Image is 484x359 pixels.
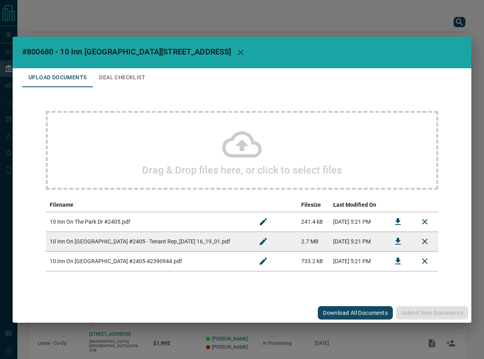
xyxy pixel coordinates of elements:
td: [DATE] 5:21 PM [329,232,385,251]
th: Last Modified On [329,198,385,212]
button: Download [388,252,407,271]
td: 2.7 MB [297,232,329,251]
button: Rename [254,252,273,271]
td: [DATE] 5:21 PM [329,251,385,271]
button: Download [388,212,407,231]
div: Drag & Drop files here, or click to select files [46,111,438,190]
button: Download All Documents [318,306,393,320]
th: Filename [46,198,250,212]
h2: Drag & Drop files here, or click to select files [142,164,342,176]
td: 10 Inn On The Park Dr #2405.pdf [46,212,250,232]
button: Remove File [415,252,434,271]
th: download action column [385,198,411,212]
td: 241.4 kB [297,212,329,232]
button: Upload Documents [22,68,93,87]
button: Remove File [415,212,434,231]
button: Rename [254,232,273,251]
td: 733.2 kB [297,251,329,271]
td: 10 Inn On [GEOGRAPHIC_DATA] #2405-42390944.pdf [46,251,250,271]
th: delete file action column [411,198,438,212]
td: 10 Inn On [GEOGRAPHIC_DATA] #2405 - Tenant Rep_[DATE] 16_19_01.pdf [46,232,250,251]
button: Download [388,232,407,251]
th: Filesize [297,198,329,212]
th: edit column [250,198,297,212]
button: Remove File [415,232,434,251]
button: Deal Checklist [93,68,152,87]
span: #800680 - 10 Inn [GEOGRAPHIC_DATA][STREET_ADDRESS] [22,47,231,56]
button: Rename [254,212,273,231]
td: [DATE] 5:21 PM [329,212,385,232]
